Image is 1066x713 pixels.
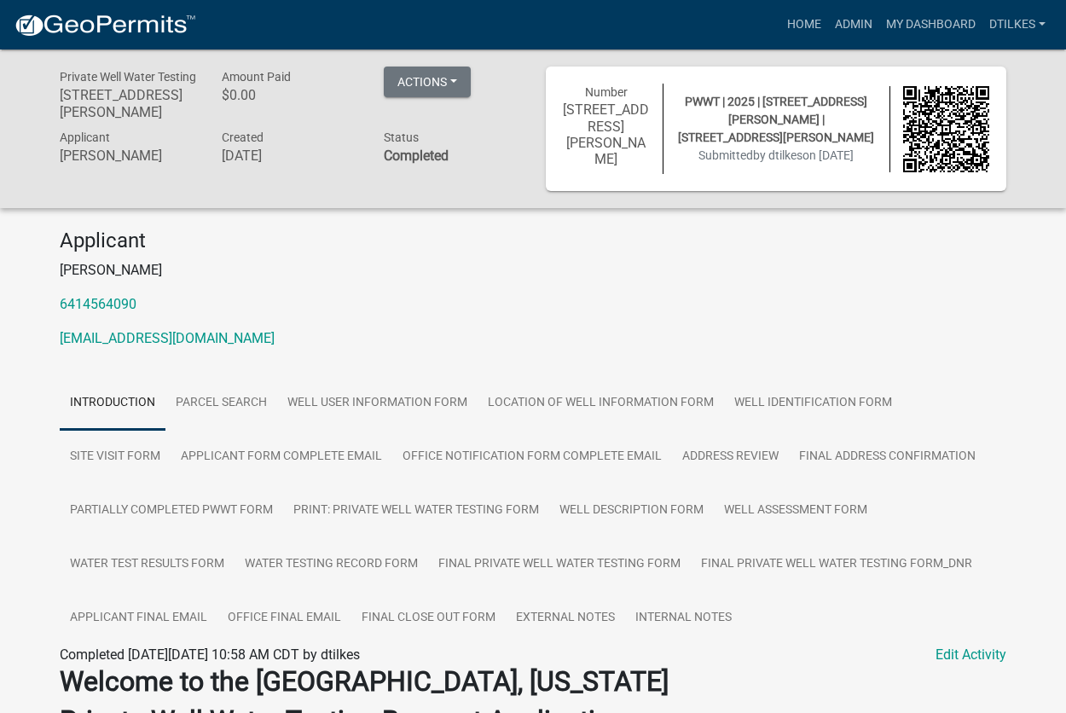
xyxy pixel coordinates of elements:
[506,591,625,646] a: External Notes
[222,70,291,84] span: Amount Paid
[222,148,358,164] h6: [DATE]
[828,9,879,41] a: Admin
[60,376,165,431] a: Introduction
[625,591,742,646] a: Internal Notes
[60,484,283,538] a: Partially Completed PWWT Form
[789,430,986,484] a: Final Address Confirmation
[60,148,196,164] h6: [PERSON_NAME]
[222,87,358,103] h6: $0.00
[724,376,902,431] a: Well Identification Form
[780,9,828,41] a: Home
[936,645,1006,665] a: Edit Activity
[60,646,360,663] span: Completed [DATE][DATE] 10:58 AM CDT by dtilkes
[585,85,628,99] span: Number
[283,484,549,538] a: PRINT: Private Well Water Testing Form
[903,86,990,173] img: QR code
[384,130,419,144] span: Status
[879,9,982,41] a: My Dashboard
[60,330,275,346] a: [EMAIL_ADDRESS][DOMAIN_NAME]
[60,537,235,592] a: Water Test Results Form
[384,67,471,97] button: Actions
[60,591,217,646] a: Applicant Final Email
[60,665,669,698] strong: Welcome to the [GEOGRAPHIC_DATA], [US_STATE]
[753,148,802,162] span: by dtilkes
[698,148,854,162] span: Submitted on [DATE]
[672,430,789,484] a: Address Review
[691,537,982,592] a: Final Private Well Water Testing Form_DNR
[392,430,672,484] a: Office Notification Form Complete Email
[171,430,392,484] a: Applicant Form Complete Email
[165,376,277,431] a: Parcel search
[549,484,714,538] a: Well Description Form
[217,591,351,646] a: Office Final Email
[60,87,196,119] h6: [STREET_ADDRESS][PERSON_NAME]
[60,260,1006,281] p: [PERSON_NAME]
[60,430,171,484] a: Site Visit Form
[714,484,878,538] a: Well Assessment Form
[277,376,478,431] a: Well User Information Form
[235,537,428,592] a: Water Testing Record Form
[60,229,1006,253] h4: Applicant
[60,130,110,144] span: Applicant
[982,9,1052,41] a: dtilkes
[222,130,264,144] span: Created
[563,101,650,167] h6: [STREET_ADDRESS][PERSON_NAME]
[478,376,724,431] a: Location of Well Information Form
[351,591,506,646] a: Final Close Out Form
[60,70,196,84] span: Private Well Water Testing
[678,95,874,144] span: PWWT | 2025 | [STREET_ADDRESS][PERSON_NAME] |[STREET_ADDRESS][PERSON_NAME]
[60,296,136,312] a: 6414564090
[384,148,449,164] strong: Completed
[428,537,691,592] a: Final Private Well Water Testing Form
